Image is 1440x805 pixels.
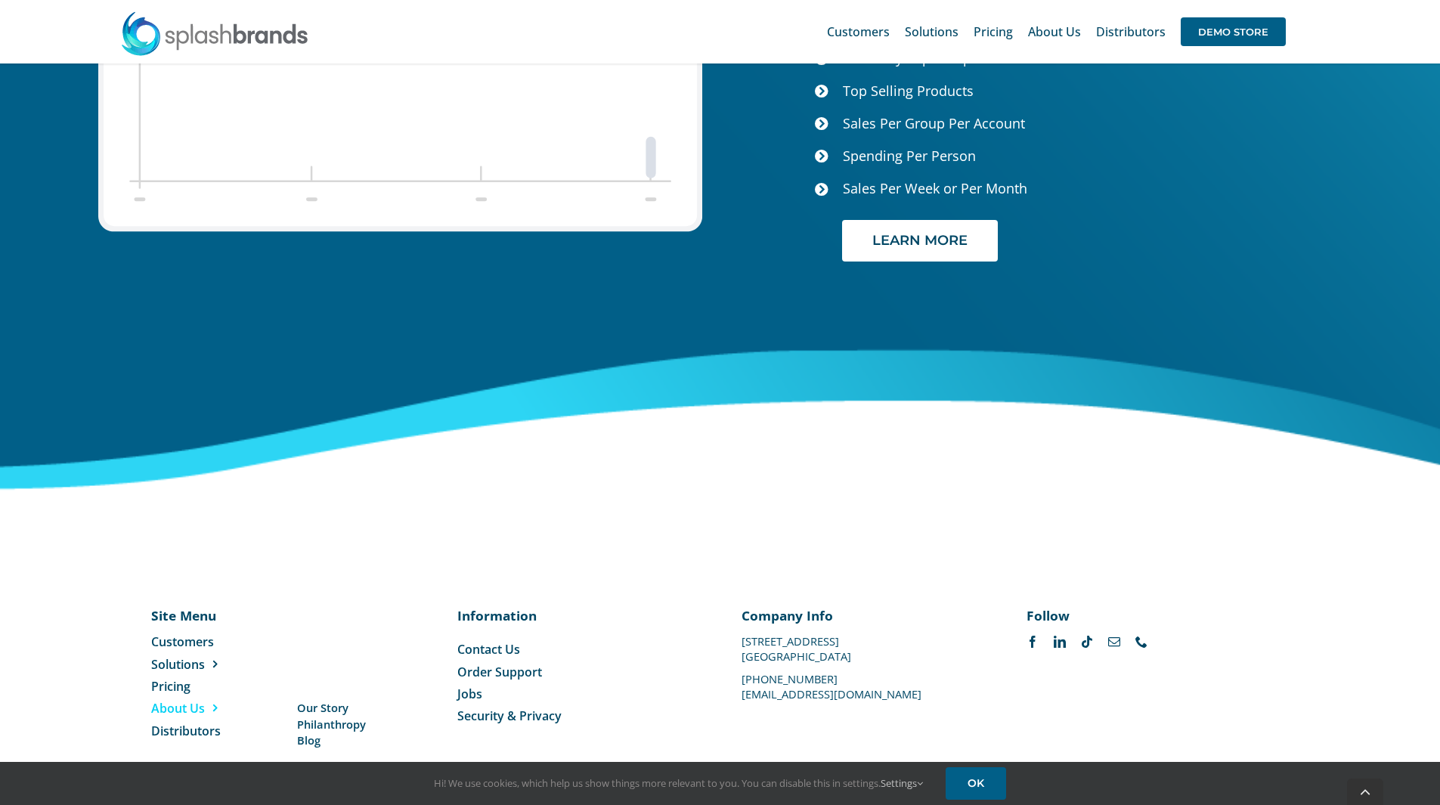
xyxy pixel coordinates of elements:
[151,633,305,650] a: Customers
[1108,636,1120,648] a: mail
[151,700,305,717] a: About Us
[151,633,305,739] nav: Menu
[1181,17,1286,46] span: DEMO STORE
[297,700,348,716] span: Our Story
[843,49,1003,67] span: Inventory Report Options
[843,147,976,165] span: Spending Per Person
[742,606,983,624] p: Company Info
[297,732,321,748] span: Blog
[827,8,890,56] a: Customers
[1135,636,1147,648] a: phone
[151,606,305,624] p: Site Menu
[457,641,520,658] span: Contact Us
[1081,636,1093,648] a: tiktok
[974,26,1013,38] span: Pricing
[151,678,190,695] span: Pricing
[842,220,998,262] a: LEARN MORE
[843,114,1025,132] span: Sales Per Group Per Account
[297,732,366,748] a: Blog
[827,8,1286,56] nav: Main Menu Sticky
[151,656,205,673] span: Solutions
[457,707,698,724] a: Security & Privacy
[434,776,923,790] span: Hi! We use cookies, which help us show things more relevant to you. You can disable this in setti...
[457,686,482,702] span: Jobs
[457,686,698,702] a: Jobs
[1096,8,1166,56] a: Distributors
[151,700,205,717] span: About Us
[151,633,214,650] span: Customers
[457,707,562,724] span: Security & Privacy
[120,11,309,56] img: SplashBrands.com Logo
[457,641,698,725] nav: Menu
[1054,636,1066,648] a: linkedin
[1027,606,1268,624] p: Follow
[881,776,923,790] a: Settings
[946,767,1006,800] a: OK
[457,641,698,658] a: Contact Us
[297,700,366,716] a: Our Story
[1027,636,1039,648] a: facebook
[151,723,305,739] a: Distributors
[457,606,698,624] p: Information
[827,26,890,38] span: Customers
[843,82,974,100] span: Top Selling Products
[151,723,221,739] span: Distributors
[1028,26,1081,38] span: About Us
[457,664,698,680] a: Order Support
[1096,26,1166,38] span: Distributors
[151,656,305,673] a: Solutions
[905,26,958,38] span: Solutions
[457,664,542,680] span: Order Support
[974,8,1013,56] a: Pricing
[297,717,366,732] a: Philanthropy
[151,678,305,695] a: Pricing
[843,179,1027,197] span: Sales Per Week or Per Month
[872,233,968,249] span: LEARN MORE
[1181,8,1286,56] a: DEMO STORE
